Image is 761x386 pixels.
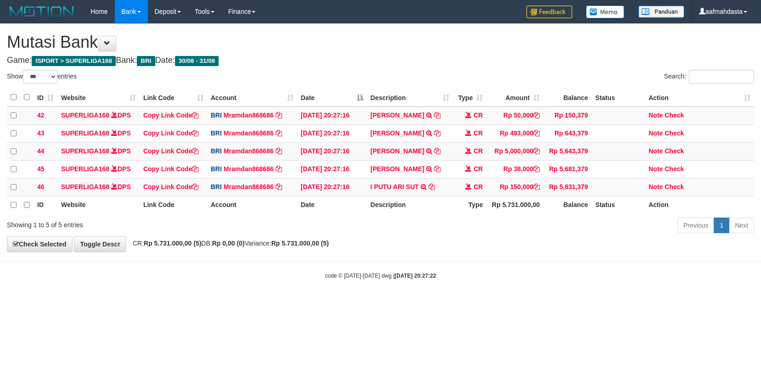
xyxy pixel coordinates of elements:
a: Check Selected [7,236,73,252]
img: Feedback.jpg [526,6,572,18]
th: Balance [543,89,592,106]
th: Description [367,196,453,214]
a: [PERSON_NAME] [371,129,424,137]
a: Note [648,147,663,155]
span: 43 [37,129,45,137]
a: Copy LAMHOT SAMOSIR to clipboard [434,147,440,155]
a: SUPERLIGA168 [61,129,109,137]
span: 46 [37,183,45,190]
td: DPS [57,178,140,196]
span: BRI [211,147,222,155]
strong: Rp 5.731.000,00 (5) [271,240,329,247]
span: 30/08 - 31/08 [175,56,219,66]
span: 44 [37,147,45,155]
td: DPS [57,142,140,160]
div: Showing 1 to 5 of 5 entries [7,217,310,229]
a: Copy IMAM YAHYA to clipboard [434,129,440,137]
th: Action [645,196,754,214]
a: Mramdan868686 [224,112,274,119]
span: BRI [211,112,222,119]
td: Rp 38,000 [486,160,543,178]
th: Amount: activate to sort column ascending [486,89,543,106]
a: 1 [714,218,729,233]
a: Copy Link Code [143,112,199,119]
span: CR [474,165,483,173]
a: Copy Mramdan868686 to clipboard [276,183,282,190]
th: Status [592,89,645,106]
label: Search: [664,70,754,84]
a: Toggle Descr [74,236,126,252]
a: Copy I PUTU ARI SUT to clipboard [428,183,435,190]
th: Rp 5.731.000,00 [486,196,543,214]
a: Copy Mramdan868686 to clipboard [276,147,282,155]
td: DPS [57,124,140,142]
h4: Game: Bank: Date: [7,56,754,65]
th: Status [592,196,645,214]
a: Copy Rp 493,000 to clipboard [533,129,540,137]
a: Mramdan868686 [224,147,274,155]
a: Note [648,183,663,190]
label: Show entries [7,70,77,84]
td: DPS [57,160,140,178]
span: BRI [211,129,222,137]
span: BRI [137,56,155,66]
strong: Rp 5.731.000,00 (5) [144,240,201,247]
span: CR [474,112,483,119]
th: Type: activate to sort column ascending [453,89,486,106]
a: Copy Link Code [143,183,199,190]
th: Link Code [140,196,207,214]
span: CR [474,129,483,137]
a: Mramdan868686 [224,165,274,173]
a: Previous [677,218,714,233]
td: Rp 50,000 [486,106,543,125]
span: BRI [211,183,222,190]
span: 42 [37,112,45,119]
a: SUPERLIGA168 [61,165,109,173]
th: ID [34,196,57,214]
a: SUPERLIGA168 [61,147,109,155]
small: code © [DATE]-[DATE] dwg | [325,273,436,279]
td: [DATE] 20:27:16 [297,106,367,125]
th: Website [57,196,140,214]
a: Copy Link Code [143,147,199,155]
img: panduan.png [638,6,684,18]
input: Search: [689,70,754,84]
td: Rp 150,379 [543,106,592,125]
a: Copy Mramdan868686 to clipboard [276,165,282,173]
a: [PERSON_NAME] [371,165,424,173]
th: Type [453,196,486,214]
td: Rp 5,643,379 [543,142,592,160]
td: Rp 5,000,000 [486,142,543,160]
a: Note [648,112,663,119]
td: [DATE] 20:27:16 [297,160,367,178]
td: Rp 5,681,379 [543,160,592,178]
a: Copy Mramdan868686 to clipboard [276,112,282,119]
td: DPS [57,106,140,125]
a: Mramdan868686 [224,183,274,190]
th: Balance [543,196,592,214]
span: CR: DB: Variance: [128,240,329,247]
a: Note [648,129,663,137]
select: Showentries [23,70,57,84]
a: Copy Mramdan868686 to clipboard [276,129,282,137]
th: Date: activate to sort column descending [297,89,367,106]
img: Button%20Memo.svg [586,6,625,18]
td: Rp 643,379 [543,124,592,142]
td: Rp 150,000 [486,178,543,196]
a: Check [665,129,684,137]
a: Copy Link Code [143,129,199,137]
a: Check [665,183,684,190]
span: BRI [211,165,222,173]
a: Copy Rp 38,000 to clipboard [533,165,540,173]
td: [DATE] 20:27:16 [297,142,367,160]
a: [PERSON_NAME] [371,147,424,155]
a: Copy AGUSTINA SINAG to clipboard [434,112,440,119]
a: Copy Rp 5,000,000 to clipboard [533,147,540,155]
th: Account [207,196,297,214]
th: Action: activate to sort column ascending [645,89,754,106]
th: Description: activate to sort column ascending [367,89,453,106]
a: Copy Rp 50,000 to clipboard [533,112,540,119]
a: Note [648,165,663,173]
span: CR [474,147,483,155]
td: [DATE] 20:27:16 [297,124,367,142]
